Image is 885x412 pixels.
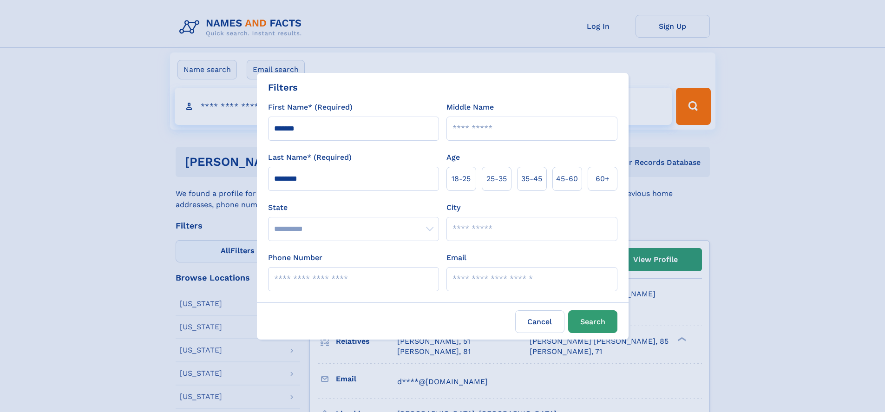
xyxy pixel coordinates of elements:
span: 25‑35 [486,173,507,184]
label: Email [446,252,466,263]
span: 35‑45 [521,173,542,184]
label: Age [446,152,460,163]
label: Cancel [515,310,564,333]
label: Phone Number [268,252,322,263]
label: First Name* (Required) [268,102,353,113]
span: 45‑60 [556,173,578,184]
label: Middle Name [446,102,494,113]
label: Last Name* (Required) [268,152,352,163]
label: City [446,202,460,213]
span: 18‑25 [452,173,471,184]
span: 60+ [596,173,610,184]
label: State [268,202,439,213]
div: Filters [268,80,298,94]
button: Search [568,310,617,333]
